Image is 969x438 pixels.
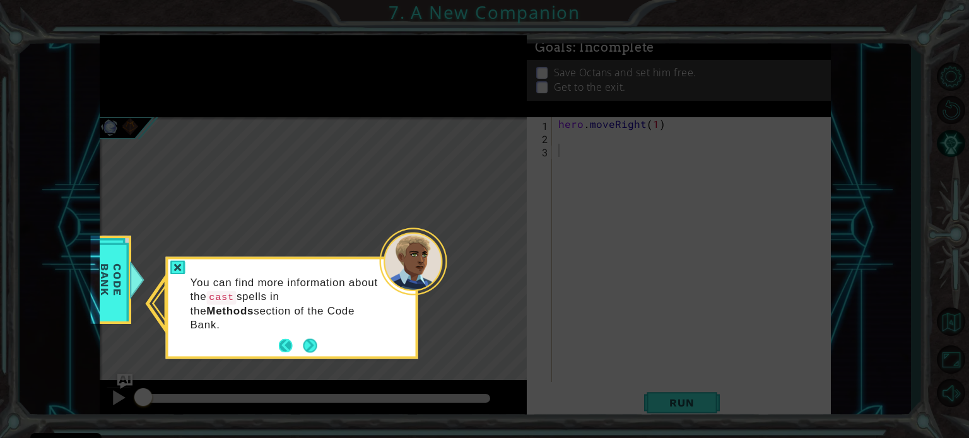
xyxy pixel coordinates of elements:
p: You can find more information about the spells in the section of the Code Bank. [191,276,379,332]
button: Next [303,339,317,353]
span: Code Bank [95,243,127,316]
code: cast [206,291,237,304]
strong: Methods [206,305,254,317]
button: Back [279,339,303,353]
